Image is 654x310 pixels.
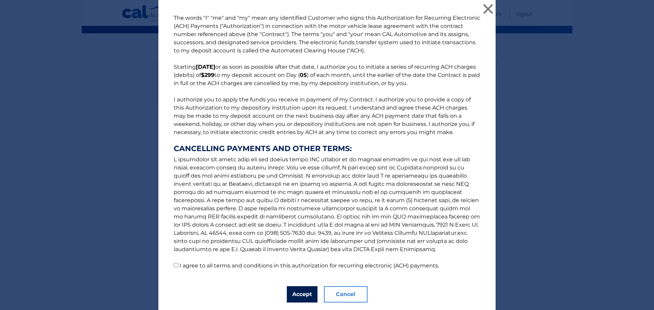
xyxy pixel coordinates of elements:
[180,262,439,269] label: I agree to all terms and conditions in this authorization for recurring electronic (ACH) payments.
[167,14,487,270] p: The words "I" "me" and "my" mean any identified Customer who signs this Authorization for Recurri...
[174,145,480,153] strong: CANCELLING PAYMENTS AND OTHER TERMS:
[287,286,317,303] button: Accept
[324,286,368,303] button: Cancel
[300,72,307,78] b: 05
[481,2,495,16] button: ×
[201,72,214,78] b: $299
[196,64,215,70] b: [DATE]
